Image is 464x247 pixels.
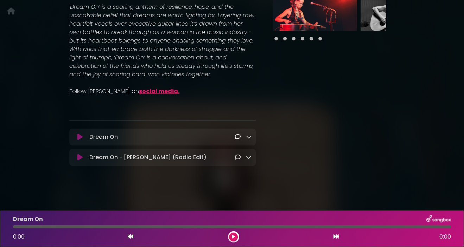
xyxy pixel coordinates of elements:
a: social media. [139,87,179,95]
p: Follow [PERSON_NAME] on [69,87,256,96]
em: 'Dream On’ is a soaring anthem of resilience, hope, and the unshakable belief that dreams are wor... [69,3,254,78]
p: Dream On [89,133,118,141]
p: Dream On - [PERSON_NAME] (Radio Edit) [89,153,206,162]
